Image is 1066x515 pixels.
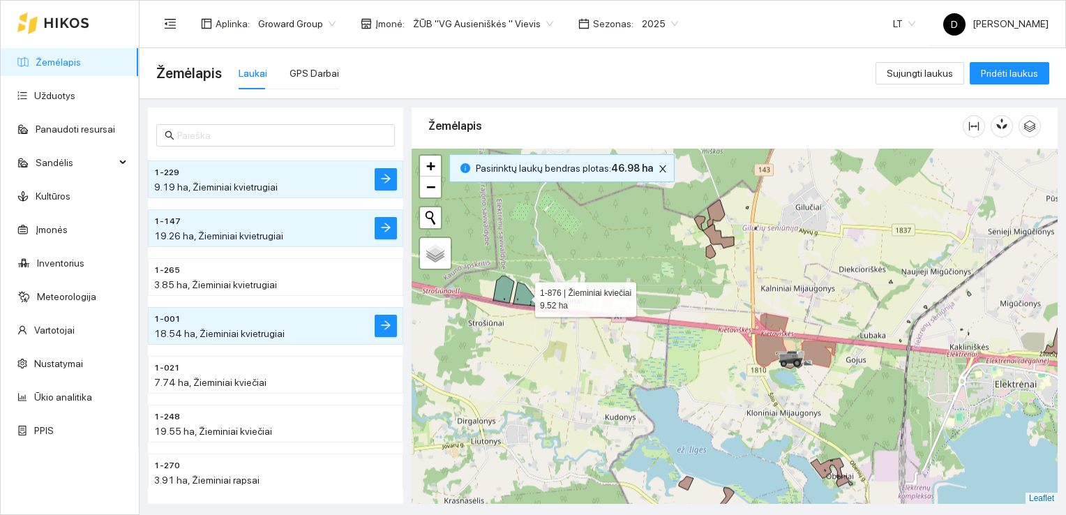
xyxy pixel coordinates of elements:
[36,57,81,68] a: Žemėlapis
[36,149,115,177] span: Sandėlis
[154,426,272,437] span: 19.55 ha, Žieminiai kviečiai
[36,191,70,202] a: Kultūros
[375,168,397,191] button: arrow-right
[36,124,115,135] a: Panaudoti resursai
[420,156,441,177] a: Zoom in
[156,10,184,38] button: menu-fold
[154,279,277,290] span: 3.85 ha, Žieminiai kvietrugiai
[420,238,451,269] a: Layers
[876,62,964,84] button: Sujungti laukus
[876,68,964,79] a: Sujungti laukus
[216,16,250,31] span: Aplinka :
[34,90,75,101] a: Užduotys
[375,16,405,31] span: Įmonė :
[34,391,92,403] a: Ūkio analitika
[426,157,435,174] span: +
[981,66,1038,81] span: Pridėti laukus
[943,18,1049,29] span: [PERSON_NAME]
[426,178,435,195] span: −
[154,475,260,486] span: 3.91 ha, Žieminiai rapsai
[258,13,336,34] span: Groward Group
[380,173,391,186] span: arrow-right
[156,62,222,84] span: Žemėlapis
[578,18,590,29] span: calendar
[970,62,1049,84] button: Pridėti laukus
[593,16,633,31] span: Sezonas :
[154,459,180,472] span: 1-270
[37,257,84,269] a: Inventorius
[460,163,470,173] span: info-circle
[154,181,278,193] span: 9.19 ha, Žieminiai kvietrugiai
[611,163,653,174] b: 46.98 ha
[963,115,985,137] button: column-width
[642,13,678,34] span: 2025
[380,222,391,235] span: arrow-right
[375,315,397,337] button: arrow-right
[655,164,670,174] span: close
[36,224,68,235] a: Įmonės
[970,68,1049,79] a: Pridėti laukus
[154,313,181,326] span: 1-001
[290,66,339,81] div: GPS Darbai
[476,161,653,176] span: Pasirinktų laukų bendras plotas :
[37,291,96,302] a: Meteorologija
[154,166,179,179] span: 1-229
[154,410,180,424] span: 1-248
[887,66,953,81] span: Sujungti laukus
[420,177,441,197] a: Zoom out
[654,161,671,177] button: close
[177,128,386,143] input: Paieška
[154,215,181,228] span: 1-147
[893,13,915,34] span: LT
[201,18,212,29] span: layout
[34,425,54,436] a: PPIS
[361,18,372,29] span: shop
[34,358,83,369] a: Nustatymai
[428,106,963,146] div: Žemėlapis
[239,66,267,81] div: Laukai
[154,230,283,241] span: 19.26 ha, Žieminiai kvietrugiai
[154,377,266,388] span: 7.74 ha, Žieminiai kviečiai
[164,17,177,30] span: menu-fold
[375,217,397,239] button: arrow-right
[1029,493,1054,503] a: Leaflet
[34,324,75,336] a: Vartotojai
[154,328,285,339] span: 18.54 ha, Žieminiai kvietrugiai
[165,130,174,140] span: search
[154,264,180,277] span: 1-265
[413,13,553,34] span: ŽŪB "VG Ausieniškės " Vievis
[380,320,391,333] span: arrow-right
[963,121,984,132] span: column-width
[154,361,180,375] span: 1-021
[420,207,441,228] button: Initiate a new search
[951,13,958,36] span: D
